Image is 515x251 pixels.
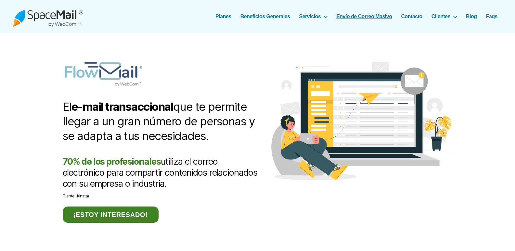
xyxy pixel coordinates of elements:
[63,156,258,200] h2: utiliza el correo electrónico para compartir contenidos relacionados con su empresa o industria.
[63,156,161,167] b: 70% de los profesionales
[63,207,159,223] a: ¡Estoy interesado!
[63,193,89,198] span: Fuente: (Kinsta)
[299,13,328,19] a: Servicios
[219,13,502,19] nav: Horizontal
[271,62,453,180] img: Flowmail
[486,13,497,19] a: Faqs
[63,99,258,143] h2: El que te permite llegar a un gran número de personas y se adapta a tus necesidades.
[13,6,83,27] img: Spacemail
[240,13,290,19] a: Beneficios Generales
[336,13,392,19] a: Envío de Correo Masivo
[466,13,477,19] a: Blog
[63,62,144,86] img: FlowMail
[401,13,422,19] a: Contacto
[215,13,231,19] a: Planes
[431,13,457,19] a: Clientes
[71,100,173,113] b: e-mail transaccional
